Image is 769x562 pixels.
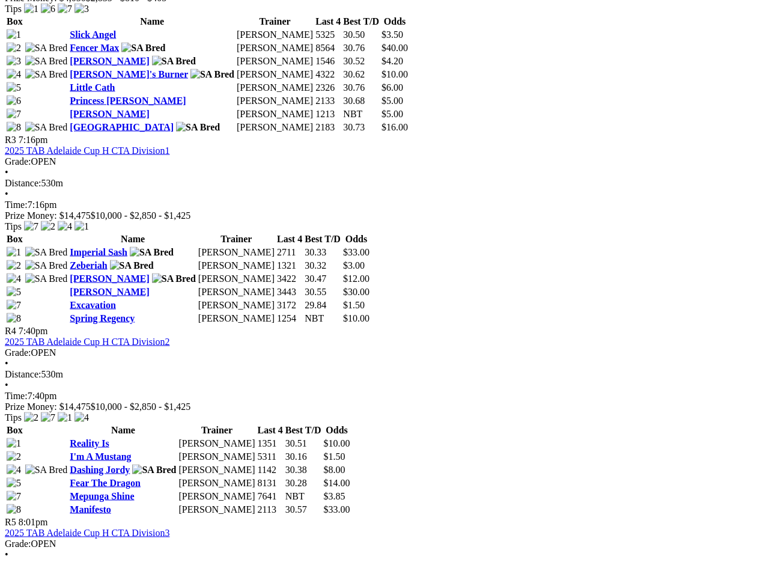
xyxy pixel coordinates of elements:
[110,260,154,271] img: SA Bred
[7,425,23,435] span: Box
[285,477,322,489] td: 30.28
[5,402,764,412] div: Prize Money: $14,475
[276,299,303,311] td: 3172
[343,287,369,297] span: $30.00
[257,438,284,450] td: 1351
[324,504,350,515] span: $33.00
[5,358,8,368] span: •
[381,56,403,66] span: $4.20
[58,412,72,423] img: 1
[70,313,135,323] a: Spring Regency
[198,233,275,245] th: Trainer
[7,451,21,462] img: 2
[70,69,188,79] a: [PERSON_NAME]'s Burner
[70,109,149,119] a: [PERSON_NAME]
[70,247,127,257] a: Imperial Sash
[342,95,380,107] td: 30.68
[257,451,284,463] td: 5311
[25,260,68,271] img: SA Bred
[5,337,169,347] a: 2025 TAB Adelaide Cup H CTA Division2
[41,412,55,423] img: 7
[7,234,23,244] span: Box
[324,491,345,501] span: $3.85
[324,451,345,462] span: $1.50
[315,121,341,133] td: 2183
[257,504,284,516] td: 2113
[25,69,68,80] img: SA Bred
[236,42,314,54] td: [PERSON_NAME]
[324,438,350,448] span: $10.00
[7,287,21,298] img: 5
[315,82,341,94] td: 2326
[5,156,31,166] span: Grade:
[24,221,38,232] img: 7
[7,82,21,93] img: 5
[343,247,369,257] span: $33.00
[19,326,48,336] span: 7:40pm
[315,95,341,107] td: 2133
[70,438,109,448] a: Reality Is
[381,43,408,53] span: $40.00
[7,69,21,80] img: 4
[5,517,16,527] span: R5
[70,122,174,132] a: [GEOGRAPHIC_DATA]
[304,299,341,311] td: 29.84
[19,135,48,145] span: 7:16pm
[5,380,8,390] span: •
[25,465,68,475] img: SA Bred
[70,504,111,515] a: Manifesto
[276,233,303,245] th: Last 4
[19,517,48,527] span: 8:01pm
[152,56,196,67] img: SA Bred
[257,477,284,489] td: 8131
[342,233,370,245] th: Odds
[178,424,255,436] th: Trainer
[70,465,130,475] a: Dashing Jordy
[342,42,380,54] td: 30.76
[343,300,365,310] span: $1.50
[5,347,764,358] div: OPEN
[91,402,191,412] span: $10,000 - $2,850 - $1,425
[315,55,341,67] td: 1546
[198,286,275,298] td: [PERSON_NAME]
[198,260,275,272] td: [PERSON_NAME]
[236,95,314,107] td: [PERSON_NAME]
[304,233,341,245] th: Best T/D
[58,4,72,14] img: 7
[7,16,23,26] span: Box
[70,478,141,488] a: Fear The Dragon
[5,135,16,145] span: R3
[7,273,21,284] img: 4
[381,82,403,93] span: $6.00
[324,465,345,475] span: $8.00
[5,167,8,177] span: •
[70,287,149,297] a: [PERSON_NAME]
[7,491,21,502] img: 7
[342,69,380,81] td: 30.62
[5,178,41,188] span: Distance:
[178,490,255,502] td: [PERSON_NAME]
[381,69,408,79] span: $10.00
[121,43,165,53] img: SA Bred
[276,260,303,272] td: 1321
[276,286,303,298] td: 3443
[70,82,115,93] a: Little Cath
[198,273,275,285] td: [PERSON_NAME]
[7,300,21,311] img: 7
[5,539,31,549] span: Grade:
[7,122,21,133] img: 8
[236,16,314,28] th: Trainer
[74,221,89,232] img: 1
[198,299,275,311] td: [PERSON_NAME]
[5,539,764,549] div: OPEN
[315,69,341,81] td: 4322
[70,56,149,66] a: [PERSON_NAME]
[5,347,31,358] span: Grade:
[7,43,21,53] img: 2
[132,465,176,475] img: SA Bred
[5,200,764,210] div: 7:16pm
[74,4,89,14] img: 3
[285,464,322,476] td: 30.38
[198,313,275,325] td: [PERSON_NAME]
[236,55,314,67] td: [PERSON_NAME]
